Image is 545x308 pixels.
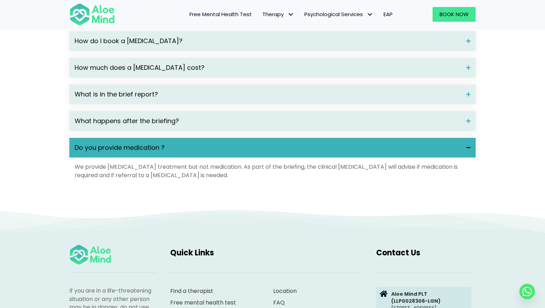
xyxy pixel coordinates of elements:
span: Therapy: submenu [285,9,296,20]
a: Find a therapist [170,287,213,295]
a: EAP [378,7,398,22]
span: Book Now [440,11,469,18]
a: Free Mental Health Test [184,7,257,22]
span: Therapy [262,11,294,18]
span: Do you provide medication ? [75,143,461,152]
img: Aloe mind Logo [69,3,115,26]
img: Aloe mind Logo [69,244,111,266]
strong: (LLP0028306-LGN) [391,297,441,304]
a: Whatsapp [519,284,535,299]
span: How much does a [MEDICAL_DATA] cost? [75,63,461,72]
span: What happens after the briefing? [75,116,461,126]
nav: Menu [124,7,398,22]
span: EAP [384,11,393,18]
a: Location [273,287,297,295]
p: We provide [MEDICAL_DATA] treatment but not medication. As part of the briefing, the clinical [ME... [75,163,470,179]
span: Contact Us [376,247,420,258]
span: Free Mental Health Test [189,11,252,18]
span: Quick Links [170,247,214,258]
span: What is in the brief report? [75,90,461,99]
a: TherapyTherapy: submenu [257,7,299,22]
a: Book Now [433,7,476,22]
a: FAQ [273,299,285,307]
a: Free mental health test [170,299,236,307]
strong: Aloe Mind PLT [391,290,427,297]
span: Psychological Services [304,11,373,18]
span: How do I book a [MEDICAL_DATA]? [75,36,461,46]
a: Psychological ServicesPsychological Services: submenu [299,7,378,22]
span: Psychological Services: submenu [365,9,375,20]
